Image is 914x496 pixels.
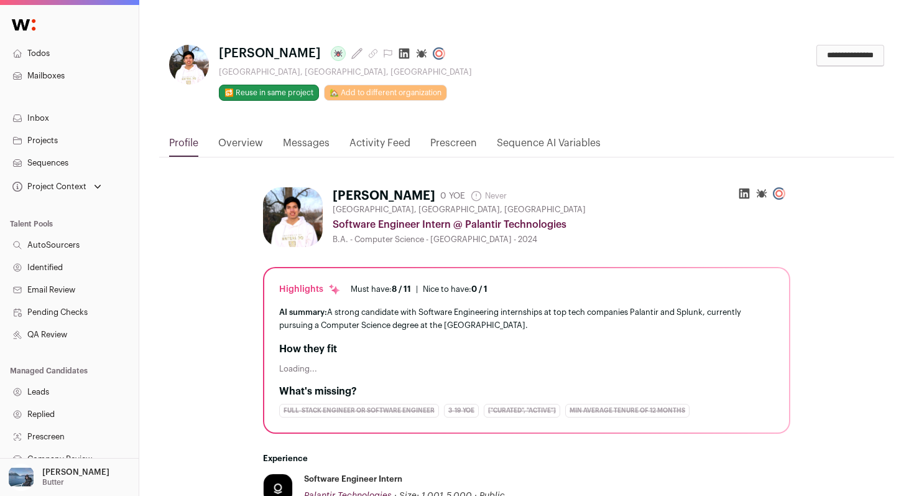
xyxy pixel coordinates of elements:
div: min average tenure of 12 months [565,404,690,418]
button: Open dropdown [5,464,112,491]
a: Overview [218,136,263,157]
div: Project Context [10,182,86,192]
img: a3b23453bee50fac77dd73a94599ac731dc396145bffab511e7b15fb980740fc [169,45,209,85]
button: 🔂 Reuse in same project [219,85,319,101]
p: Butter [42,477,64,487]
span: [PERSON_NAME] [219,45,321,62]
img: a3b23453bee50fac77dd73a94599ac731dc396145bffab511e7b15fb980740fc [263,187,323,247]
div: Loading... [279,364,774,374]
a: 🏡 Add to different organization [324,85,447,101]
span: AI summary: [279,308,327,316]
div: Must have: [351,284,411,294]
h2: Experience [263,454,790,464]
a: Profile [169,136,198,157]
img: 17109629-medium_jpg [7,464,35,491]
a: Sequence AI Variables [497,136,601,157]
div: 3-19 YOE [444,404,479,418]
div: Software Engineer Intern [304,474,402,485]
div: A strong candidate with Software Engineering internships at top tech companies Palantir and Splun... [279,306,774,332]
span: 0 / 1 [471,285,487,293]
div: [GEOGRAPHIC_DATA], [GEOGRAPHIC_DATA], [GEOGRAPHIC_DATA] [219,67,472,77]
h2: How they fit [279,342,774,357]
div: 0 YOE [440,190,465,202]
div: Full-Stack Engineer or Software Engineer [279,404,439,418]
div: Highlights [279,283,341,296]
a: Messages [283,136,330,157]
div: B.A. - Computer Science - [GEOGRAPHIC_DATA] - 2024 [333,235,790,245]
div: Nice to have: [423,284,487,294]
button: Open dropdown [10,178,104,195]
a: Prescreen [430,136,477,157]
h1: [PERSON_NAME] [333,187,435,205]
span: Never [470,190,507,202]
span: [GEOGRAPHIC_DATA], [GEOGRAPHIC_DATA], [GEOGRAPHIC_DATA] [333,205,586,215]
h2: What's missing? [279,384,774,399]
span: 8 / 11 [392,285,411,293]
div: Software Engineer Intern @ Palantir Technologies [333,217,790,232]
ul: | [351,284,487,294]
img: Wellfound [5,12,42,37]
a: Activity Feed [349,136,410,157]
p: [PERSON_NAME] [42,467,109,477]
div: ["curated", "active"] [484,404,560,418]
